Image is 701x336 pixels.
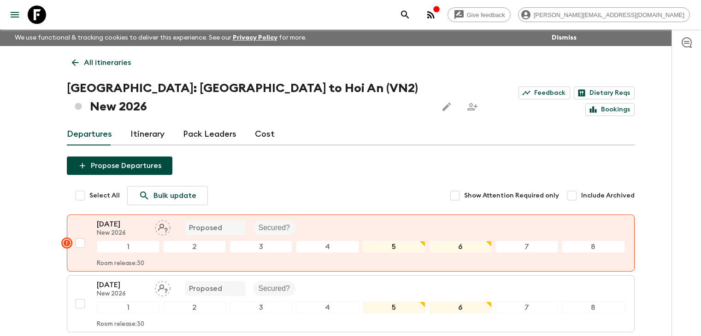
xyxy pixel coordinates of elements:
[495,241,558,253] div: 7
[253,220,296,235] div: Secured?
[518,87,570,99] a: Feedback
[296,241,359,253] div: 4
[437,98,456,116] button: Edit this itinerary
[396,6,414,24] button: search adventures
[549,31,579,44] button: Dismiss
[462,12,510,18] span: Give feedback
[97,260,144,267] p: Room release: 30
[230,301,292,313] div: 3
[233,35,277,41] a: Privacy Policy
[163,301,226,313] div: 2
[97,219,147,230] p: [DATE]
[127,186,208,205] a: Bulk update
[97,230,147,237] p: New 2026
[163,241,226,253] div: 2
[84,57,131,68] p: All itineraries
[363,301,425,313] div: 5
[67,214,635,272] button: [DATE]New 2026Assign pack leaderProposedSecured?12345678Room release:30
[259,283,290,294] p: Secured?
[67,156,172,175] button: Propose Departures
[153,190,196,201] p: Bulk update
[464,191,559,200] span: Show Attention Required only
[230,241,292,253] div: 3
[518,7,690,22] div: [PERSON_NAME][EMAIL_ADDRESS][DOMAIN_NAME]
[97,321,144,328] p: Room release: 30
[562,301,624,313] div: 8
[97,290,147,298] p: New 2026
[253,281,296,296] div: Secured?
[183,123,236,145] a: Pack Leaders
[562,241,624,253] div: 8
[189,222,222,233] p: Proposed
[97,301,159,313] div: 1
[574,87,635,99] a: Dietary Reqs
[255,123,275,145] a: Cost
[495,301,558,313] div: 7
[581,191,635,200] span: Include Archived
[11,29,310,46] p: We use functional & tracking cookies to deliver this experience. See our for more.
[189,283,222,294] p: Proposed
[67,275,635,332] button: [DATE]New 2026Assign pack leaderProposedSecured?12345678Room release:30
[67,123,112,145] a: Departures
[448,7,511,22] a: Give feedback
[67,53,136,72] a: All itineraries
[429,241,492,253] div: 6
[97,279,147,290] p: [DATE]
[6,6,24,24] button: menu
[259,222,290,233] p: Secured?
[429,301,492,313] div: 6
[67,79,430,116] h1: [GEOGRAPHIC_DATA]: [GEOGRAPHIC_DATA] to Hoi An (VN2) New 2026
[296,301,359,313] div: 4
[363,241,425,253] div: 5
[529,12,689,18] span: [PERSON_NAME][EMAIL_ADDRESS][DOMAIN_NAME]
[585,103,635,116] a: Bookings
[130,123,165,145] a: Itinerary
[155,223,171,230] span: Assign pack leader
[155,284,171,291] span: Assign pack leader
[89,191,120,200] span: Select All
[97,241,159,253] div: 1
[463,98,482,116] span: Share this itinerary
